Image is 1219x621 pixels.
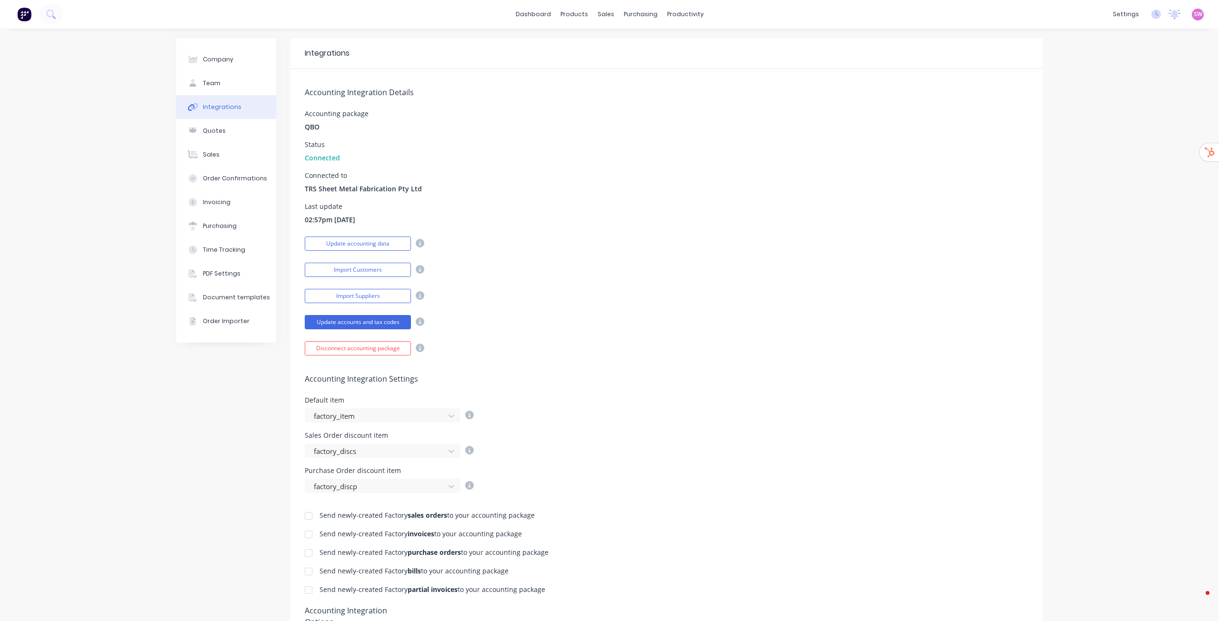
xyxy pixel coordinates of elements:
a: dashboard [511,7,556,21]
div: Order Confirmations [203,174,267,183]
h5: Accounting Integration Settings [305,375,1029,384]
button: Disconnect accounting package [305,341,411,355]
span: Connected [305,153,340,163]
button: Purchasing [176,214,276,238]
b: sales orders [408,511,447,520]
button: Import Customers [305,263,411,277]
div: Send newly-created Factory to your accounting package [320,549,549,556]
button: PDF Settings [176,262,276,286]
button: Sales [176,143,276,167]
span: QBO [305,122,320,132]
h5: Accounting Integration Details [305,88,1029,97]
button: Integrations [176,95,276,119]
button: Team [176,71,276,95]
div: Document templates [203,293,270,302]
button: Update accounts and tax codes [305,315,411,329]
div: purchasing [619,7,662,21]
div: Accounting Integration Options [305,605,417,618]
div: Time Tracking [203,246,245,254]
button: Order Confirmations [176,167,276,190]
div: Send newly-created Factory to your accounting package [320,568,509,574]
div: Default item [305,397,474,404]
b: bills [408,566,421,575]
div: sales [593,7,619,21]
img: Factory [17,7,31,21]
iframe: Intercom live chat [1187,589,1209,611]
div: Integrations [305,48,350,59]
button: Import Suppliers [305,289,411,303]
div: Purchase Order discount item [305,467,474,474]
div: Sales Order discount item [305,432,474,439]
div: Status [305,141,340,148]
div: Invoicing [203,198,230,207]
button: Time Tracking [176,238,276,262]
button: Company [176,48,276,71]
div: Connected to [305,172,422,179]
div: Send newly-created Factory to your accounting package [320,586,545,593]
b: purchase orders [408,548,461,557]
div: Purchasing [203,222,237,230]
button: Invoicing [176,190,276,214]
b: invoices [408,529,434,538]
span: TRS Sheet Metal Fabrication Pty Ltd [305,184,422,194]
button: Quotes [176,119,276,143]
div: Quotes [203,127,226,135]
div: Accounting package [305,110,369,117]
div: Send newly-created Factory to your accounting package [320,531,522,537]
b: partial invoices [408,585,458,594]
div: PDF Settings [203,269,240,278]
button: Document templates [176,286,276,309]
div: Send newly-created Factory to your accounting package [320,512,535,519]
div: products [556,7,593,21]
div: Team [203,79,220,88]
div: settings [1108,7,1144,21]
div: Sales [203,150,220,159]
button: Update accounting data [305,237,411,251]
div: Integrations [203,103,241,111]
span: 02:57pm [DATE] [305,215,355,225]
div: Last update [305,203,355,210]
button: Order Importer [176,309,276,333]
div: Order Importer [203,317,250,325]
span: SW [1194,10,1202,19]
div: productivity [662,7,709,21]
div: Company [203,55,233,64]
